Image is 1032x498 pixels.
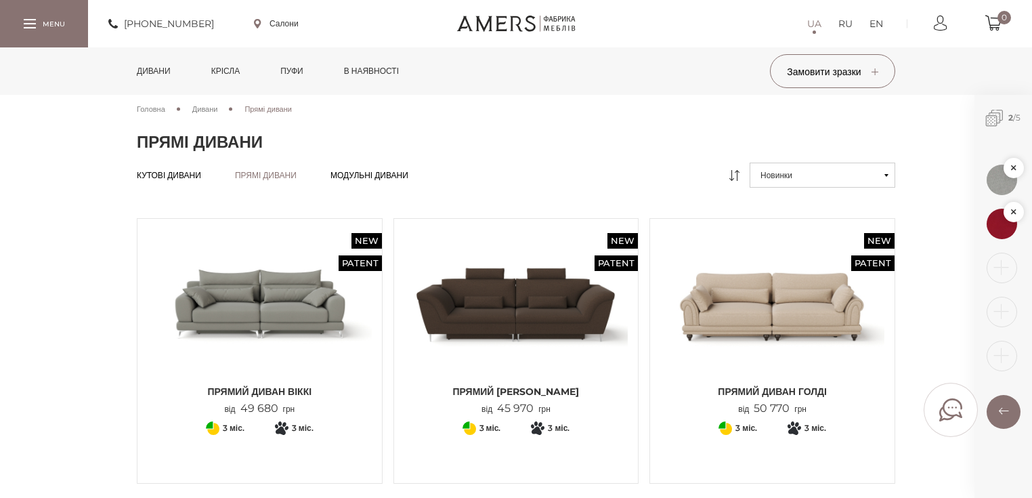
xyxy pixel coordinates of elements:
span: Patent [339,255,382,271]
a: Салони [254,18,299,30]
p: від грн [224,402,295,415]
span: 49 680 [236,402,283,415]
b: 2 [1008,112,1013,123]
span: 3 міс. [735,420,757,436]
a: Головна [137,103,165,115]
span: Patent [595,255,638,271]
span: Прямий диван ВІККІ [148,385,372,398]
button: Замовити зразки [770,54,895,88]
img: 1576662562.jpg [987,209,1017,239]
a: Крісла [201,47,250,95]
a: Пуфи [270,47,314,95]
span: 50 770 [749,402,794,415]
span: 0 [997,11,1011,24]
span: / [974,95,1032,142]
p: від грн [738,402,807,415]
a: Кутові дивани [137,170,201,181]
span: 3 міс. [292,420,314,436]
span: Прямий диван ГОЛДІ [660,385,884,398]
span: Прямий [PERSON_NAME] [404,385,628,398]
a: RU [838,16,853,32]
span: Замовити зразки [787,66,878,78]
span: Дивани [192,104,218,114]
a: Модульні дивани [330,170,408,181]
a: Дивани [192,103,218,115]
span: New [864,233,895,249]
a: в наявності [334,47,409,95]
span: Головна [137,104,165,114]
span: 45 970 [492,402,538,415]
img: 1576664823.jpg [987,165,1017,195]
span: 3 міс. [804,420,826,436]
span: New [351,233,382,249]
span: 3 міс. [548,420,569,436]
span: 5 [1016,112,1020,123]
span: 3 міс. [479,420,501,436]
a: New Patent Прямий диван ВІККІ Прямий диван ВІККІ Прямий диван ВІККІ від49 680грн [148,229,372,415]
span: Patent [851,255,895,271]
a: Дивани [127,47,181,95]
p: від грн [481,402,551,415]
span: New [607,233,638,249]
a: UA [807,16,821,32]
a: New Patent Прямий Диван Грейсі Прямий Диван Грейсі Прямий [PERSON_NAME] від45 970грн [404,229,628,415]
a: EN [869,16,883,32]
a: New Patent Прямий диван ГОЛДІ Прямий диван ГОЛДІ Прямий диван ГОЛДІ від50 770грн [660,229,884,415]
h1: Прямі дивани [137,132,895,152]
span: 3 міс. [223,420,244,436]
a: [PHONE_NUMBER] [108,16,214,32]
button: Новинки [750,163,895,188]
